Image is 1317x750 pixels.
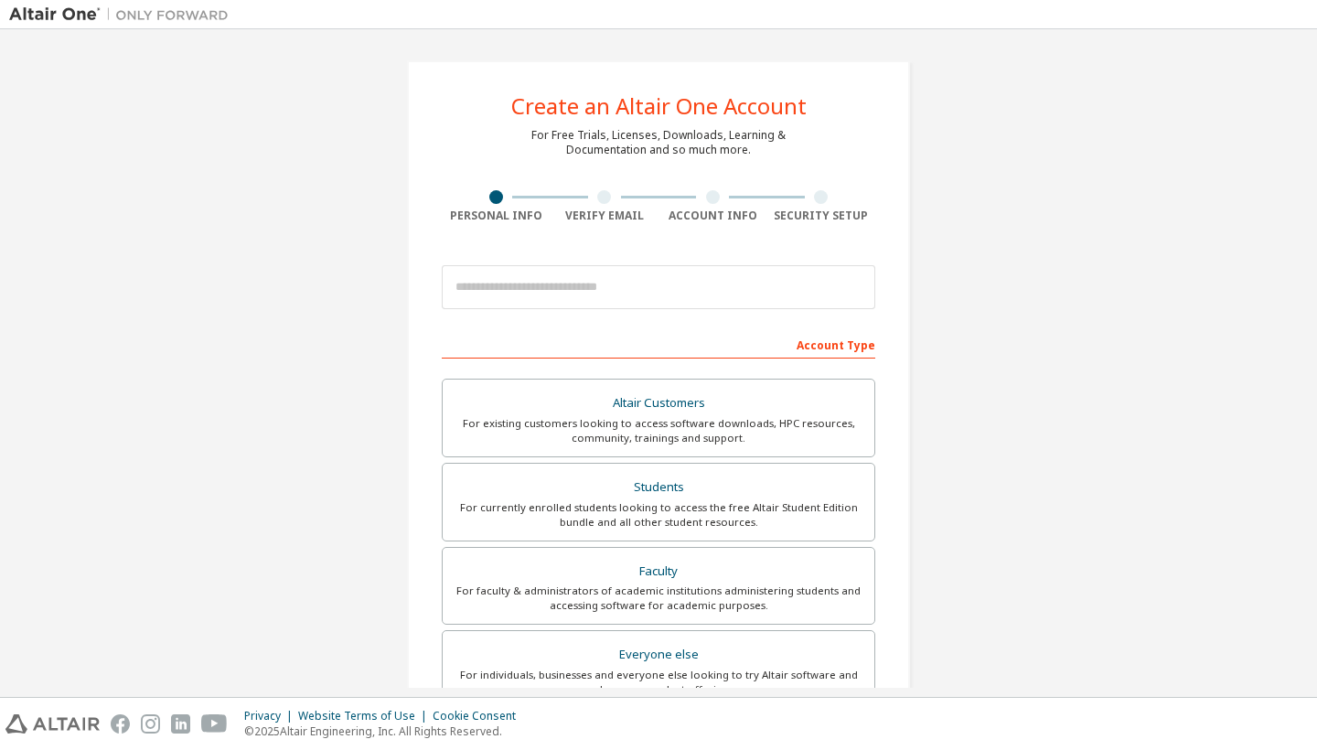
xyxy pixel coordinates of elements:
[454,500,863,530] div: For currently enrolled students looking to access the free Altair Student Edition bundle and all ...
[511,95,807,117] div: Create an Altair One Account
[551,209,659,223] div: Verify Email
[442,209,551,223] div: Personal Info
[454,559,863,584] div: Faculty
[454,584,863,613] div: For faculty & administrators of academic institutions administering students and accessing softwa...
[454,391,863,416] div: Altair Customers
[141,714,160,734] img: instagram.svg
[433,709,527,723] div: Cookie Consent
[201,714,228,734] img: youtube.svg
[244,723,527,739] p: © 2025 Altair Engineering, Inc. All Rights Reserved.
[454,416,863,445] div: For existing customers looking to access software downloads, HPC resources, community, trainings ...
[9,5,238,24] img: Altair One
[454,642,863,668] div: Everyone else
[244,709,298,723] div: Privacy
[658,209,767,223] div: Account Info
[454,668,863,697] div: For individuals, businesses and everyone else looking to try Altair software and explore our prod...
[767,209,876,223] div: Security Setup
[171,714,190,734] img: linkedin.svg
[531,128,786,157] div: For Free Trials, Licenses, Downloads, Learning & Documentation and so much more.
[442,329,875,359] div: Account Type
[454,475,863,500] div: Students
[111,714,130,734] img: facebook.svg
[298,709,433,723] div: Website Terms of Use
[5,714,100,734] img: altair_logo.svg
